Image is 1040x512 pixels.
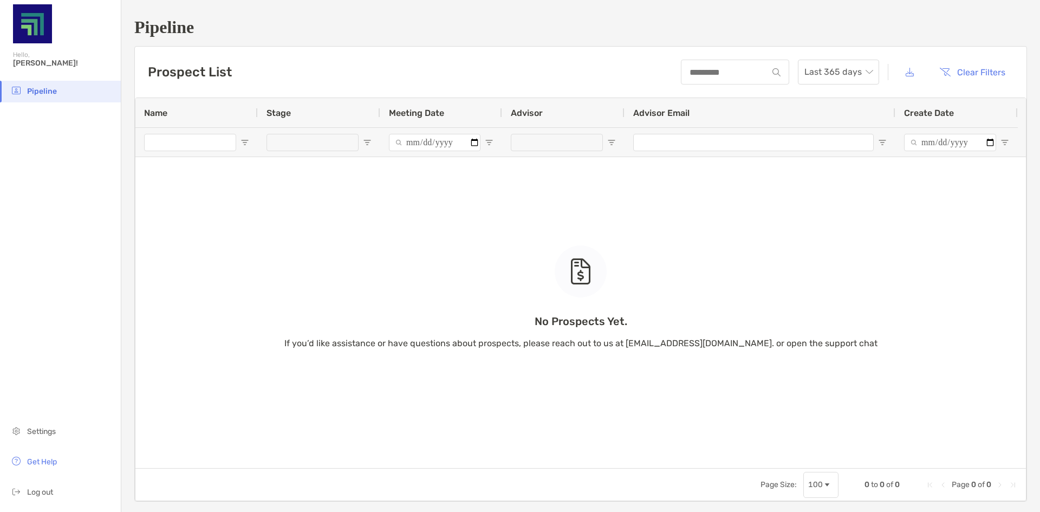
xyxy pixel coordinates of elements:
[27,457,57,466] span: Get Help
[986,480,991,489] span: 0
[760,480,797,489] div: Page Size:
[871,480,878,489] span: to
[10,485,23,498] img: logout icon
[971,480,976,489] span: 0
[804,60,873,84] span: Last 365 days
[864,480,869,489] span: 0
[952,480,970,489] span: Page
[10,424,23,437] img: settings icon
[134,17,1027,37] h1: Pipeline
[284,315,877,328] p: No Prospects Yet.
[27,427,56,436] span: Settings
[10,455,23,468] img: get-help icon
[27,87,57,96] span: Pipeline
[931,60,1013,84] button: Clear Filters
[880,480,885,489] span: 0
[996,481,1004,489] div: Next Page
[886,480,893,489] span: of
[808,480,823,489] div: 100
[570,258,591,284] img: empty state icon
[978,480,985,489] span: of
[27,488,53,497] span: Log out
[148,64,232,80] h3: Prospect List
[13,4,52,43] img: Zoe Logo
[13,59,114,68] span: [PERSON_NAME]!
[10,84,23,97] img: pipeline icon
[803,472,838,498] div: Page Size
[772,68,781,76] img: input icon
[926,481,934,489] div: First Page
[284,336,877,350] p: If you’d like assistance or have questions about prospects, please reach out to us at [EMAIL_ADDR...
[895,480,900,489] span: 0
[939,481,947,489] div: Previous Page
[1009,481,1017,489] div: Last Page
